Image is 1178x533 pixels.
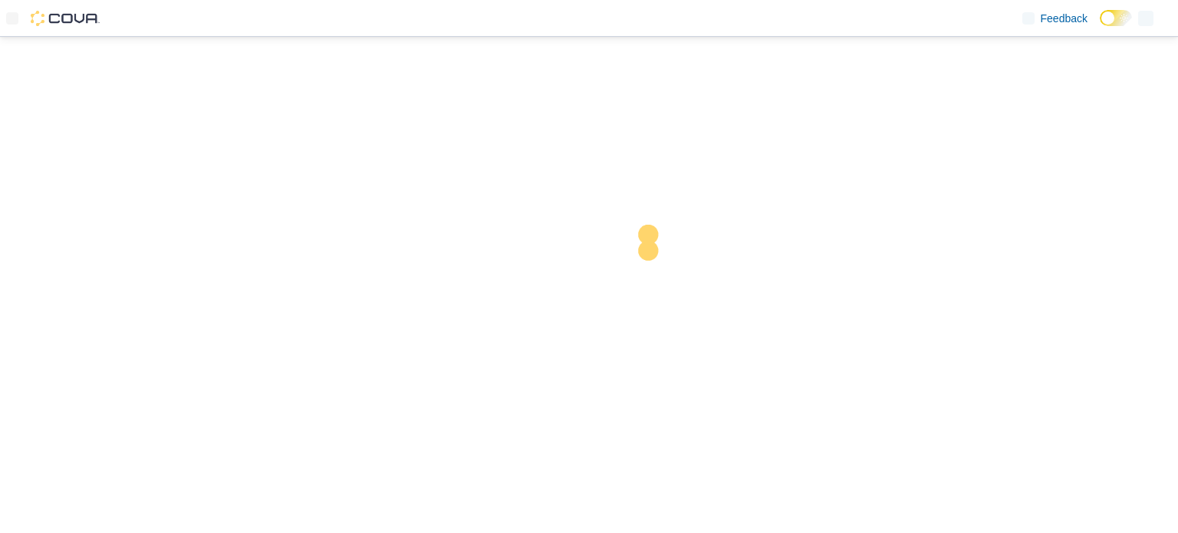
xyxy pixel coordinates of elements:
a: Feedback [1016,3,1094,34]
img: cova-loader [589,213,704,328]
input: Dark Mode [1100,10,1132,26]
span: Feedback [1041,11,1088,26]
span: Dark Mode [1100,26,1101,27]
img: Cova [31,11,100,26]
